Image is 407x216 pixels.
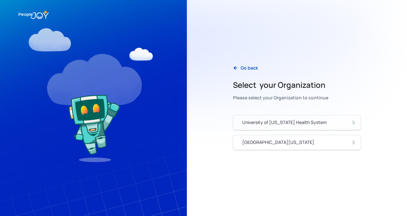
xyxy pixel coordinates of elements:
[242,119,327,126] div: University of [US_STATE] Health System
[233,115,361,130] a: University of [US_STATE] Health System
[233,93,328,102] div: Please select your Organization to continue
[233,80,328,90] h2: Select your Organization
[228,62,263,75] a: Go back
[233,135,361,150] a: [GEOGRAPHIC_DATA][US_STATE]
[241,65,258,71] div: Go back
[242,139,314,145] div: [GEOGRAPHIC_DATA][US_STATE]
